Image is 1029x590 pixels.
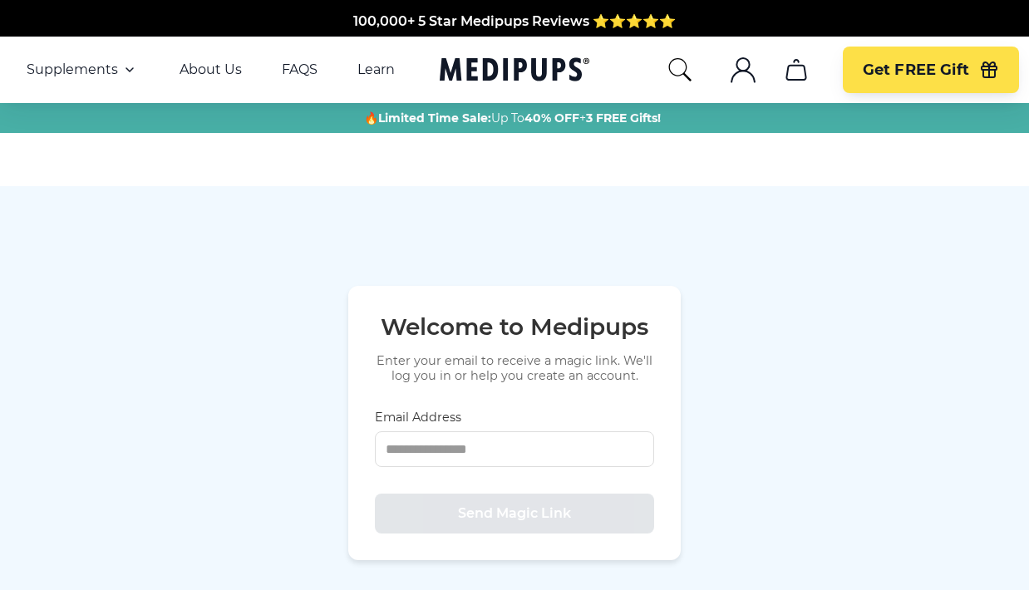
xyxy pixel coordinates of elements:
button: cart [776,50,816,90]
button: Supplements [27,60,140,80]
label: Email Address [375,410,654,425]
a: About Us [180,61,242,78]
button: search [667,57,693,83]
button: account [723,50,763,90]
span: Made In The [GEOGRAPHIC_DATA] from domestic & globally sourced ingredients [239,21,791,37]
a: Medipups [440,54,589,88]
span: 🔥 Up To + [364,110,661,126]
a: FAQS [282,61,318,78]
h1: Welcome to Medipups [375,312,654,341]
button: Get FREE Gift [843,47,1019,93]
span: Supplements [27,61,118,78]
span: 100,000+ 5 Star Medipups Reviews ⭐️⭐️⭐️⭐️⭐️ [353,1,676,17]
span: Get FREE Gift [863,61,969,80]
p: Enter your email to receive a magic link. We'll log you in or help you create an account. [375,353,654,383]
a: Learn [357,61,395,78]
